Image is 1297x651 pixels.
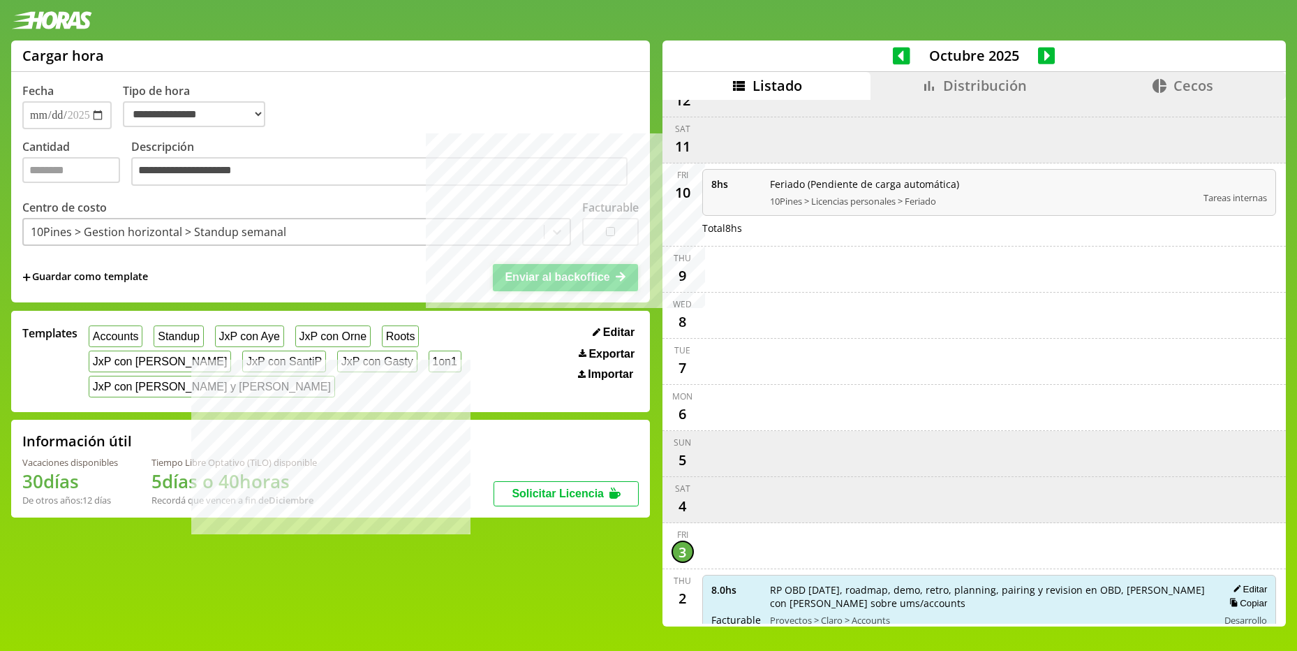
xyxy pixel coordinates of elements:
[770,614,1209,627] span: Proyectos > Claro > Accounts
[674,575,691,587] div: Thu
[295,325,371,347] button: JxP con Orne
[672,495,694,517] div: 4
[672,448,694,471] div: 5
[123,83,276,129] label: Tipo de hora
[493,264,638,291] button: Enviar al backoffice
[753,76,802,95] span: Listado
[22,83,54,98] label: Fecha
[22,469,118,494] h1: 30 días
[215,325,284,347] button: JxP con Aye
[337,351,417,372] button: JxP con Gasty
[575,347,639,361] button: Exportar
[131,139,639,190] label: Descripción
[711,177,760,191] span: 8 hs
[588,325,639,339] button: Editar
[89,325,142,347] button: Accounts
[22,456,118,469] div: Vacaciones disponibles
[672,135,694,157] div: 11
[675,483,690,495] div: Sat
[154,325,203,347] button: Standup
[22,200,107,215] label: Centro de costo
[770,195,1194,207] span: 10Pines > Licencias personales > Feriado
[672,541,694,563] div: 3
[711,613,760,627] span: Facturable
[672,181,694,203] div: 10
[675,123,690,135] div: Sat
[429,351,461,372] button: 1on1
[677,169,688,181] div: Fri
[89,376,335,397] button: JxP con [PERSON_NAME] y [PERSON_NAME]
[770,177,1194,191] span: Feriado (Pendiente de carga automática)
[31,224,286,240] div: 10Pines > Gestion horizontal > Standup semanal
[22,157,120,183] input: Cantidad
[151,456,317,469] div: Tiempo Libre Optativo (TiLO) disponible
[770,583,1209,610] span: RP OBD [DATE], roadmap, demo, retro, planning, pairing y revision en OBD, [PERSON_NAME] con [PERS...
[131,157,628,186] textarea: Descripción
[672,89,694,111] div: 12
[1229,583,1267,595] button: Editar
[22,139,131,190] label: Cantidad
[674,344,690,356] div: Tue
[910,46,1038,65] span: Octubre 2025
[123,101,265,127] select: Tipo de hora
[1224,614,1267,627] span: Desarrollo
[22,325,77,341] span: Templates
[672,587,694,609] div: 2
[22,270,148,285] span: +Guardar como template
[22,46,104,65] h1: Cargar hora
[11,11,92,29] img: logotipo
[151,494,317,506] div: Recordá que vencen a fin de
[382,325,419,347] button: Roots
[674,252,691,264] div: Thu
[672,356,694,379] div: 7
[943,76,1027,95] span: Distribución
[588,348,635,360] span: Exportar
[672,402,694,425] div: 6
[582,200,639,215] label: Facturable
[672,390,692,402] div: Mon
[1225,597,1267,609] button: Copiar
[22,494,118,506] div: De otros años: 12 días
[22,432,132,451] h2: Información útil
[269,494,313,506] b: Diciembre
[672,264,694,286] div: 9
[603,326,635,339] span: Editar
[494,481,639,506] button: Solicitar Licencia
[89,351,231,372] button: JxP con [PERSON_NAME]
[674,437,691,448] div: Sun
[673,298,692,310] div: Wed
[672,310,694,332] div: 8
[1173,76,1213,95] span: Cecos
[22,270,31,285] span: +
[588,368,633,381] span: Importar
[702,221,1277,235] div: Total 8 hs
[711,583,760,597] span: 8.0 hs
[677,529,688,541] div: Fri
[512,488,604,499] span: Solicitar Licencia
[151,469,317,494] h1: 5 días o 40 horas
[1203,191,1267,204] span: Tareas internas
[505,271,609,283] span: Enviar al backoffice
[662,100,1286,624] div: scrollable content
[242,351,326,372] button: JxP con SantiP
